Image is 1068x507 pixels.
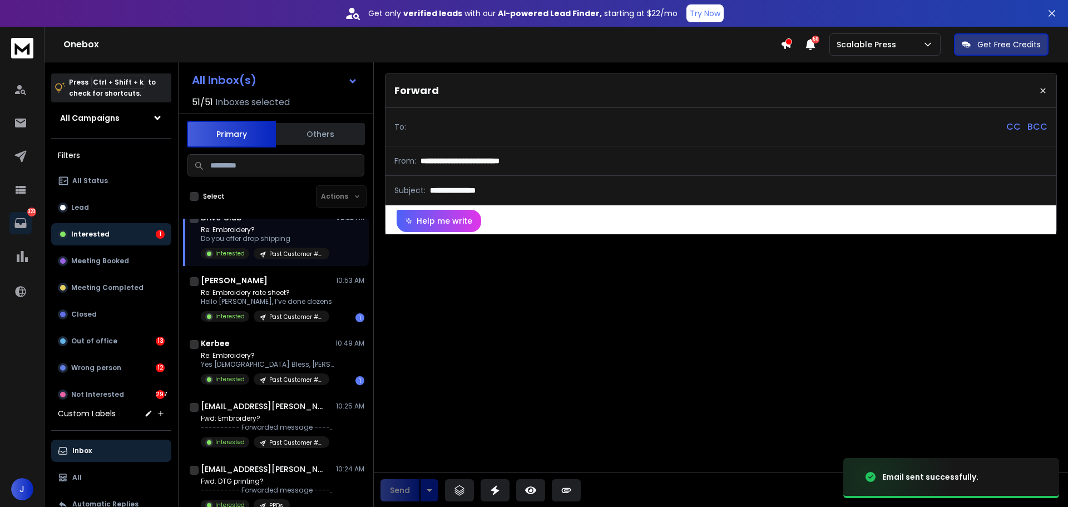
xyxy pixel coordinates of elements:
[71,230,110,239] p: Interested
[9,212,32,234] a: 323
[690,8,720,19] p: Try Now
[51,250,171,272] button: Meeting Booked
[156,390,165,399] div: 297
[71,283,144,292] p: Meeting Completed
[51,303,171,326] button: Closed
[71,310,97,319] p: Closed
[51,196,171,219] button: Lead
[355,376,364,385] div: 1
[69,77,156,99] p: Press to check for shortcuts.
[394,155,416,166] p: From:
[686,4,724,22] button: Try Now
[269,313,323,321] p: Past Customer #2 (SP)
[368,8,678,19] p: Get only with our starting at $22/mo
[812,36,819,43] span: 50
[394,185,426,196] p: Subject:
[51,107,171,129] button: All Campaigns
[269,439,323,447] p: Past Customer #2 (SP)
[51,277,171,299] button: Meeting Completed
[215,375,245,383] p: Interested
[882,471,978,483] div: Email sent successfully.
[192,96,213,109] span: 51 / 51
[215,249,245,258] p: Interested
[71,363,121,372] p: Wrong person
[498,8,602,19] strong: AI-powered Lead Finder,
[27,208,36,216] p: 323
[51,357,171,379] button: Wrong person12
[977,39,1041,50] p: Get Free Credits
[269,250,323,258] p: Past Customer #2 (SP)
[187,121,276,147] button: Primary
[276,122,365,146] button: Others
[72,176,108,185] p: All Status
[394,121,406,132] p: To:
[201,360,334,369] p: Yes [DEMOGRAPHIC_DATA] Bless, [PERSON_NAME]
[91,76,145,88] span: Ctrl + Shift + k
[63,38,780,51] h1: Onebox
[201,297,332,306] p: Hello [PERSON_NAME], I’ve done dozens
[71,390,124,399] p: Not Interested
[11,38,33,58] img: logo
[72,446,92,455] p: Inbox
[336,465,364,474] p: 10:24 AM
[51,223,171,245] button: Interested1
[335,339,364,348] p: 10:49 AM
[1006,120,1021,134] p: CC
[1027,120,1047,134] p: BCC
[201,338,230,349] h1: Kerbee
[201,234,329,243] p: Do you offer drop shipping
[183,69,367,91] button: All Inbox(s)
[11,478,33,500] button: J
[954,33,1049,56] button: Get Free Credits
[201,477,334,486] p: Fwd: DTG printing?
[156,363,165,372] div: 12
[403,8,462,19] strong: verified leads
[201,288,332,297] p: Re: Embroidery rate sheet?
[192,75,256,86] h1: All Inbox(s)
[203,192,225,201] label: Select
[215,438,245,446] p: Interested
[201,351,334,360] p: Re: Embroidery?
[156,337,165,346] div: 13
[201,486,334,495] p: ---------- Forwarded message --------- From: [PERSON_NAME]
[71,337,117,346] p: Out of office
[201,225,329,234] p: Re: Embroidery?
[156,230,165,239] div: 1
[51,170,171,192] button: All Status
[355,313,364,322] div: 1
[51,383,171,406] button: Not Interested297
[58,408,116,419] h3: Custom Labels
[269,376,323,384] p: Past Customer #2 (SP)
[201,423,334,432] p: ---------- Forwarded message --------- From: [GEOGRAPHIC_DATA]
[201,401,323,412] h1: [EMAIL_ADDRESS][PERSON_NAME][DOMAIN_NAME]
[215,96,290,109] h3: Inboxes selected
[51,330,171,352] button: Out of office13
[71,257,129,265] p: Meeting Booked
[51,466,171,489] button: All
[51,147,171,163] h3: Filters
[215,312,245,321] p: Interested
[201,464,323,475] h1: [EMAIL_ADDRESS][PERSON_NAME][DOMAIN_NAME]
[201,414,334,423] p: Fwd: Embroidery?
[837,39,901,50] p: Scalable Press
[394,83,439,99] p: Forward
[336,402,364,411] p: 10:25 AM
[71,203,89,212] p: Lead
[397,210,481,232] button: Help me write
[336,276,364,285] p: 10:53 AM
[72,473,82,482] p: All
[60,112,120,124] h1: All Campaigns
[51,440,171,462] button: Inbox
[201,275,268,286] h1: [PERSON_NAME]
